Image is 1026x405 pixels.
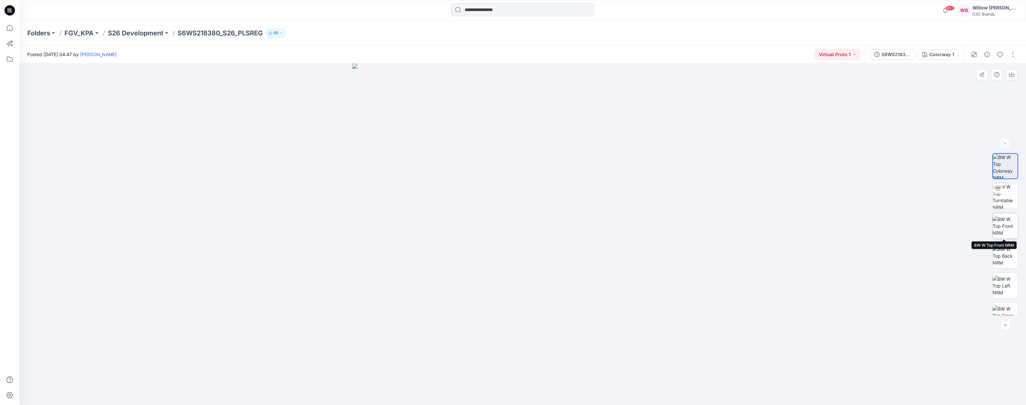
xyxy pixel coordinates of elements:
p: 55 [274,30,278,37]
p: S6WS218380_S26_PLSREG [178,29,263,38]
button: Details [982,49,992,60]
div: Colorway 1 [929,51,954,58]
img: BW W Top Colorway NRM [993,154,1018,178]
span: Posted [DATE] 04:47 by [27,51,117,58]
a: FGV_KPA [64,29,94,38]
img: BW W Top Front NRM [993,216,1018,236]
img: BW W Top Turntable NRM [993,183,1018,209]
a: Folders [27,29,50,38]
a: S26 Development [108,29,163,38]
button: S6WS218380_S26_PLSREG_VP1 [870,49,915,60]
img: BW W Top Back NRM [993,246,1018,266]
span: 99+ [945,6,955,11]
button: 55 [265,29,286,38]
div: Willow [PERSON_NAME] [973,4,1018,12]
div: CSC Brands [973,12,1018,17]
a: [PERSON_NAME] [80,52,117,57]
div: WB [958,5,970,16]
img: BW W Top Left NRM [993,276,1018,296]
div: S6WS218380_S26_PLSREG_VP1 [881,51,911,58]
img: BW W Top Front Chest NRM [993,305,1018,326]
img: eyJhbGciOiJIUzI1NiIsImtpZCI6IjAiLCJzbHQiOiJzZXMiLCJ0eXAiOiJKV1QifQ.eyJkYXRhIjp7InR5cGUiOiJzdG9yYW... [352,64,693,405]
button: Colorway 1 [918,49,958,60]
